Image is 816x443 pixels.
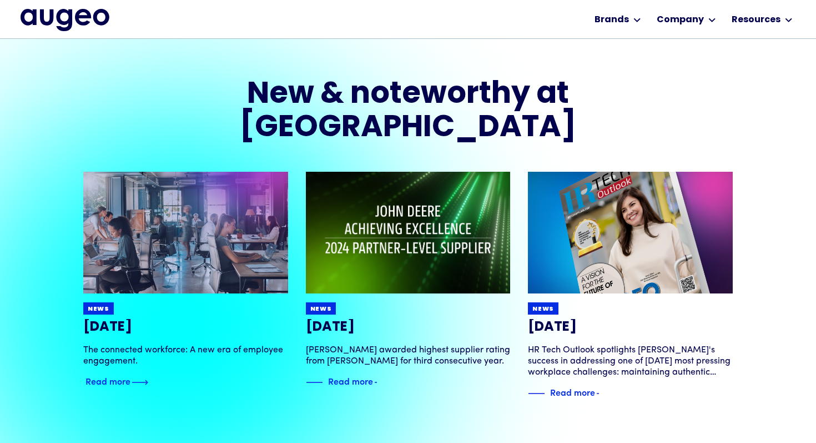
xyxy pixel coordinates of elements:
h2: New & noteworthy at [GEOGRAPHIC_DATA] [168,79,648,145]
div: Company [657,13,704,27]
img: Blue decorative line [306,376,323,389]
img: Blue text arrow [374,376,391,389]
div: Resources [732,13,780,27]
div: Brands [595,13,629,27]
img: Blue text arrow [596,387,613,400]
div: The connected workforce: A new era of employee engagement. [83,345,288,367]
a: home [21,9,109,32]
a: News[DATE][PERSON_NAME] awarded highest supplier rating from [PERSON_NAME] for third consecutive ... [306,172,511,389]
div: Read more [328,374,373,387]
h3: [DATE] [306,319,511,336]
a: News[DATE]The connected workforce: A new era of employee engagement.Blue decorative lineRead more... [83,172,288,389]
a: News[DATE]HR Tech Outlook spotlights [PERSON_NAME]'s success in addressing one of [DATE] most pre... [528,172,733,400]
div: [PERSON_NAME] awarded highest supplier rating from [PERSON_NAME] for third consecutive year. [306,345,511,367]
div: News [310,305,332,313]
div: Read more [550,385,595,399]
div: News [88,305,109,313]
div: Read more [85,374,130,387]
img: Blue text arrow [132,376,148,389]
div: HR Tech Outlook spotlights [PERSON_NAME]'s success in addressing one of [DATE] most pressing work... [528,345,733,378]
h3: [DATE] [83,319,288,336]
h3: [DATE] [528,319,733,336]
div: News [532,305,554,313]
img: Blue decorative line [528,387,545,400]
